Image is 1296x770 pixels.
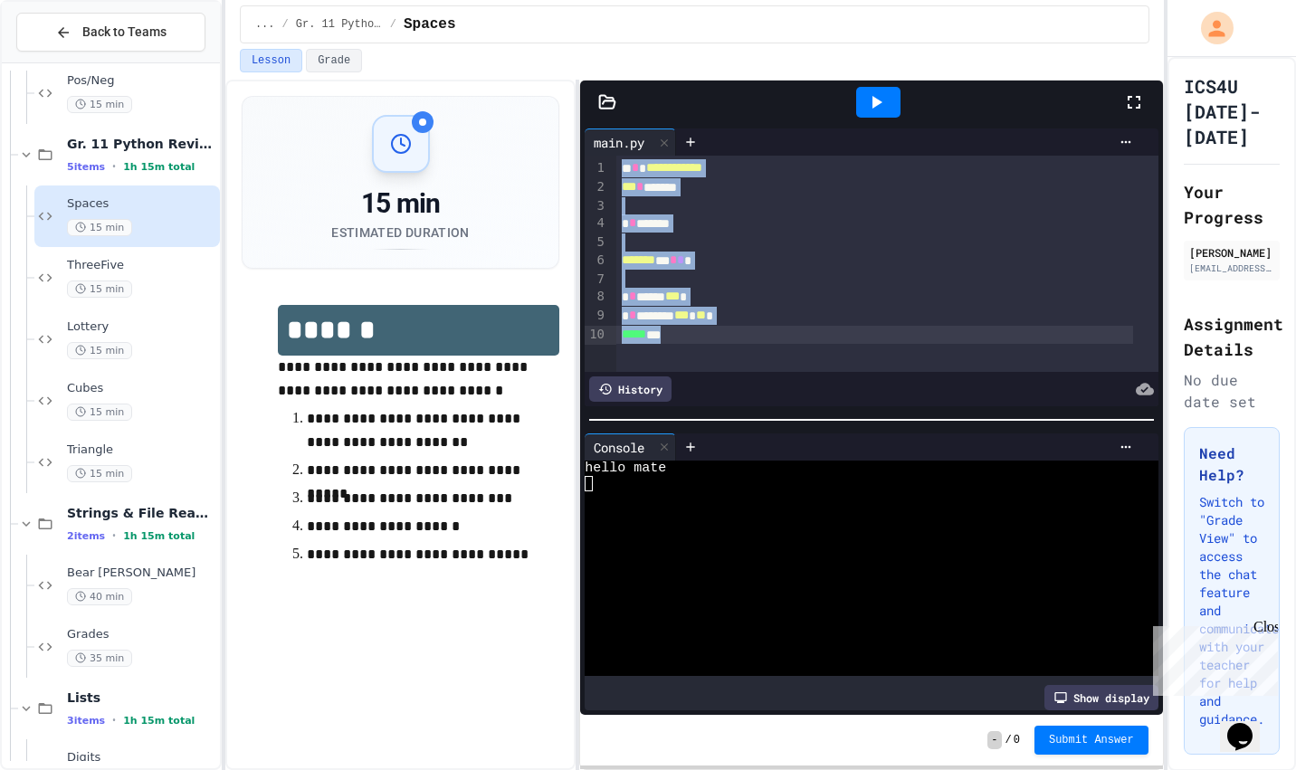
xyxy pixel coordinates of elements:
[1044,685,1158,710] div: Show display
[67,588,132,605] span: 40 min
[82,23,167,42] span: Back to Teams
[1034,726,1148,755] button: Submit Answer
[987,731,1001,749] span: -
[67,319,216,335] span: Lottery
[16,13,205,52] button: Back to Teams
[585,197,607,215] div: 3
[1146,619,1278,696] iframe: chat widget
[585,128,676,156] div: main.py
[255,17,275,32] span: ...
[240,49,302,72] button: Lesson
[306,49,362,72] button: Grade
[331,187,469,220] div: 15 min
[282,17,289,32] span: /
[1014,733,1020,747] span: 0
[585,178,607,197] div: 2
[67,219,132,236] span: 15 min
[1184,311,1280,362] h2: Assignment Details
[1189,261,1274,275] div: [EMAIL_ADDRESS][DOMAIN_NAME]
[585,133,653,152] div: main.py
[1199,442,1264,486] h3: Need Help?
[67,404,132,421] span: 15 min
[67,505,216,521] span: Strings & File Reading
[585,233,607,252] div: 5
[112,713,116,727] span: •
[67,566,216,581] span: Bear [PERSON_NAME]
[67,530,105,542] span: 2 items
[67,280,132,298] span: 15 min
[67,750,216,765] span: Digits
[585,159,607,178] div: 1
[585,307,607,326] div: 9
[585,326,607,345] div: 10
[67,73,216,89] span: Pos/Neg
[585,438,653,457] div: Console
[1184,369,1280,413] div: No due date set
[589,376,672,402] div: History
[585,461,666,476] span: hello mate
[67,258,216,273] span: ThreeFive
[123,161,195,173] span: 1h 15m total
[67,342,132,359] span: 15 min
[67,715,105,727] span: 3 items
[67,161,105,173] span: 5 items
[404,14,456,35] span: Spaces
[67,381,216,396] span: Cubes
[1005,733,1012,747] span: /
[585,214,607,233] div: 4
[1184,73,1280,149] h1: ICS4U [DATE]-[DATE]
[296,17,383,32] span: Gr. 11 Python Review 2
[331,223,469,242] div: Estimated Duration
[585,252,607,271] div: 6
[7,7,125,115] div: Chat with us now!Close
[123,715,195,727] span: 1h 15m total
[67,442,216,458] span: Triangle
[67,196,216,212] span: Spaces
[67,689,216,706] span: Lists
[112,528,116,543] span: •
[67,465,132,482] span: 15 min
[67,627,216,642] span: Grades
[1199,493,1264,728] p: Switch to "Grade View" to access the chat feature and communicate with your teacher for help and ...
[1049,733,1134,747] span: Submit Answer
[67,136,216,152] span: Gr. 11 Python Review 2
[585,271,607,289] div: 7
[123,530,195,542] span: 1h 15m total
[1184,179,1280,230] h2: Your Progress
[67,650,132,667] span: 35 min
[112,159,116,174] span: •
[390,17,396,32] span: /
[1182,7,1238,49] div: My Account
[1189,244,1274,261] div: [PERSON_NAME]
[1220,698,1278,752] iframe: chat widget
[585,433,676,461] div: Console
[585,288,607,307] div: 8
[67,96,132,113] span: 15 min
